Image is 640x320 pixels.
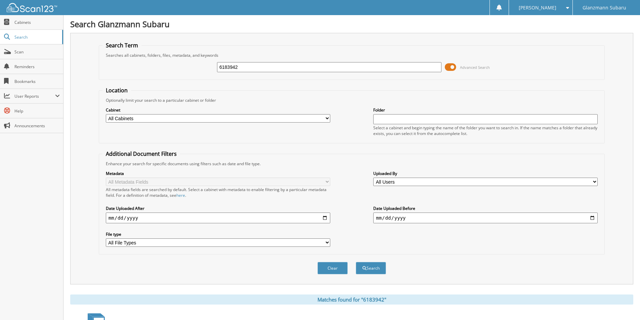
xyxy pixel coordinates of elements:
span: Advanced Search [460,65,490,70]
label: Cabinet [106,107,330,113]
legend: Search Term [102,42,141,49]
span: Bookmarks [14,79,60,84]
label: Uploaded By [373,171,598,176]
button: Search [356,262,386,274]
label: File type [106,231,330,237]
div: Select a cabinet and begin typing the name of the folder you want to search in. If the name match... [373,125,598,136]
span: User Reports [14,93,55,99]
button: Clear [317,262,348,274]
div: Matches found for "6183942" [70,294,633,305]
span: [PERSON_NAME] [519,6,556,10]
span: Scan [14,49,60,55]
legend: Location [102,87,131,94]
span: Cabinets [14,19,60,25]
label: Folder [373,107,598,113]
span: Announcements [14,123,60,129]
input: end [373,213,598,223]
label: Metadata [106,171,330,176]
a: here [176,192,185,198]
div: All metadata fields are searched by default. Select a cabinet with metadata to enable filtering b... [106,187,330,198]
div: Enhance your search for specific documents using filters such as date and file type. [102,161,601,167]
span: Glanzmann Subaru [583,6,626,10]
h1: Search Glanzmann Subaru [70,18,633,30]
span: Reminders [14,64,60,70]
input: start [106,213,330,223]
div: Searches all cabinets, folders, files, metadata, and keywords [102,52,601,58]
img: scan123-logo-white.svg [7,3,57,12]
div: Optionally limit your search to a particular cabinet or folder [102,97,601,103]
legend: Additional Document Filters [102,150,180,157]
span: Help [14,108,60,114]
label: Date Uploaded After [106,205,330,211]
span: Search [14,34,59,40]
label: Date Uploaded Before [373,205,598,211]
